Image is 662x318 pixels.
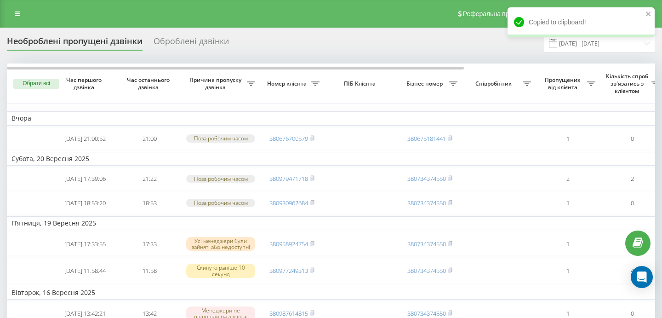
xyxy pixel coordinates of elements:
[407,309,446,318] a: 380734374550
[186,237,255,251] div: Усі менеджери були зайняті або недоступні
[631,266,653,288] div: Open Intercom Messenger
[154,36,229,51] div: Оброблені дзвінки
[269,174,308,183] a: 380979471718
[536,168,600,190] td: 2
[117,127,182,150] td: 21:00
[407,134,446,143] a: 380675181441
[463,10,531,17] span: Реферальна програма
[186,76,247,91] span: Причина пропуску дзвінка
[117,258,182,283] td: 11:58
[53,168,117,190] td: [DATE] 17:39:06
[402,80,449,87] span: Бізнес номер
[407,240,446,248] a: 380734374550
[53,232,117,256] td: [DATE] 17:33:55
[186,199,255,207] div: Поза робочим часом
[467,80,523,87] span: Співробітник
[53,258,117,283] td: [DATE] 11:58:44
[117,168,182,190] td: 21:22
[269,266,308,275] a: 380977249313
[53,192,117,214] td: [DATE] 18:53:20
[536,127,600,150] td: 1
[407,174,446,183] a: 380734374550
[605,73,651,94] span: Кількість спроб зв'язатись з клієнтом
[407,199,446,207] a: 380734374550
[540,76,587,91] span: Пропущених від клієнта
[53,127,117,150] td: [DATE] 21:00:52
[264,80,311,87] span: Номер клієнта
[186,134,255,142] div: Поза робочим часом
[508,7,655,37] div: Copied to clipboard!
[269,134,308,143] a: 380676700579
[536,192,600,214] td: 1
[269,309,308,318] a: 380987614815
[269,199,308,207] a: 380930962684
[60,76,110,91] span: Час першого дзвінка
[186,175,255,183] div: Поза робочим часом
[7,36,143,51] div: Необроблені пропущені дзвінки
[536,258,600,283] td: 1
[13,79,59,89] button: Обрати всі
[269,240,308,248] a: 380958924754
[117,232,182,256] td: 17:33
[332,80,390,87] span: ПІБ Клієнта
[125,76,174,91] span: Час останнього дзвінка
[117,192,182,214] td: 18:53
[536,232,600,256] td: 1
[645,10,652,19] button: close
[407,266,446,275] a: 380734374550
[186,264,255,278] div: Скинуто раніше 10 секунд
